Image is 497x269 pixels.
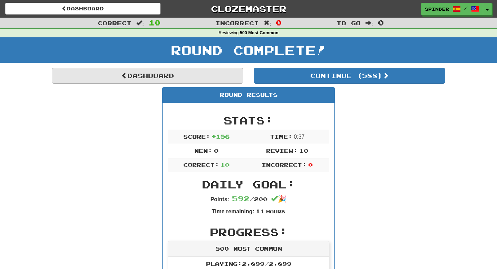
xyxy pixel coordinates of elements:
[149,18,160,27] span: 10
[211,196,229,202] strong: Points:
[163,87,334,103] div: Round Results
[168,226,329,238] h2: Progress:
[194,147,212,154] span: New:
[276,18,282,27] span: 0
[2,43,495,57] h1: Round Complete!
[136,20,144,26] span: :
[214,147,218,154] span: 0
[254,68,445,84] button: Continue (588)
[212,133,230,140] span: + 156
[266,208,285,214] small: Hours
[299,147,308,154] span: 10
[378,18,384,27] span: 0
[337,19,361,26] span: To go
[232,194,250,203] span: 592
[240,30,279,35] strong: 500 Most Common
[183,161,219,168] span: Correct:
[168,179,329,190] h2: Daily Goal:
[308,161,313,168] span: 0
[52,68,243,84] a: Dashboard
[421,3,483,15] a: Spinder /
[264,20,271,26] span: :
[215,19,259,26] span: Incorrect
[98,19,131,26] span: Correct
[464,6,468,10] span: /
[256,208,265,214] span: 11
[5,3,160,15] a: Dashboard
[212,208,254,214] strong: Time remaining:
[206,260,291,267] span: Playing: 2,899 / 2,899
[221,161,230,168] span: 10
[183,133,210,140] span: Score:
[232,196,267,202] span: / 200
[262,161,306,168] span: Incorrect:
[171,3,326,15] a: Clozemaster
[366,20,373,26] span: :
[168,115,329,126] h2: Stats:
[270,133,292,140] span: Time:
[266,147,298,154] span: Review:
[168,241,329,257] div: 500 Most Common
[294,134,304,140] span: 0 : 37
[425,6,449,12] span: Spinder
[271,195,286,203] span: 🎉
